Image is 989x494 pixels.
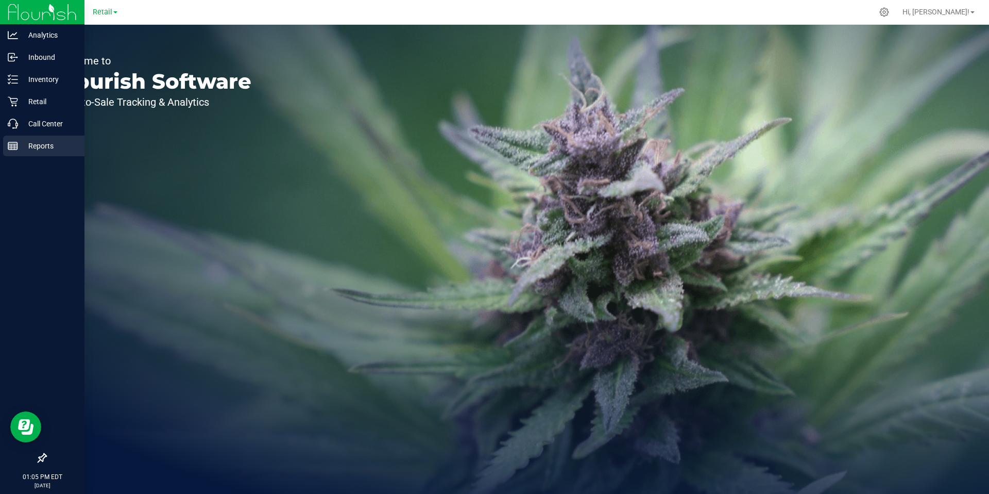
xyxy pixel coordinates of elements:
[18,140,80,152] p: Reports
[18,95,80,108] p: Retail
[18,51,80,63] p: Inbound
[5,482,80,489] p: [DATE]
[878,7,891,17] div: Manage settings
[10,411,41,442] iframe: Resource center
[5,472,80,482] p: 01:05 PM EDT
[56,56,251,66] p: Welcome to
[8,96,18,107] inline-svg: Retail
[56,97,251,107] p: Seed-to-Sale Tracking & Analytics
[902,8,969,16] span: Hi, [PERSON_NAME]!
[8,52,18,62] inline-svg: Inbound
[93,8,112,17] span: Retail
[18,29,80,41] p: Analytics
[18,73,80,86] p: Inventory
[56,71,251,92] p: Flourish Software
[8,119,18,129] inline-svg: Call Center
[18,118,80,130] p: Call Center
[8,30,18,40] inline-svg: Analytics
[8,74,18,85] inline-svg: Inventory
[8,141,18,151] inline-svg: Reports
